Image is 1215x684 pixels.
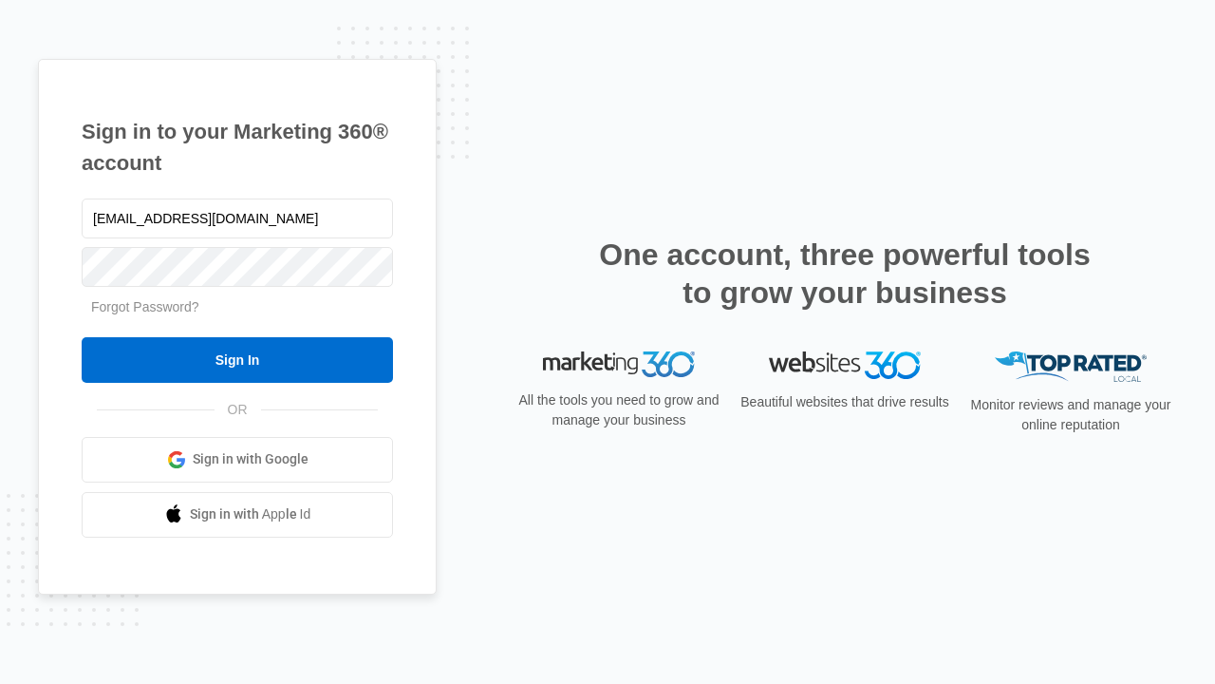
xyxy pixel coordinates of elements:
[769,351,921,379] img: Websites 360
[543,351,695,378] img: Marketing 360
[82,492,393,538] a: Sign in with Apple Id
[193,449,308,469] span: Sign in with Google
[513,390,725,430] p: All the tools you need to grow and manage your business
[593,236,1096,312] h2: One account, three powerful tools to grow your business
[964,395,1177,435] p: Monitor reviews and manage your online reputation
[82,199,393,238] input: Email
[190,504,311,524] span: Sign in with Apple Id
[82,437,393,483] a: Sign in with Google
[215,400,261,420] span: OR
[82,337,393,383] input: Sign In
[995,351,1147,383] img: Top Rated Local
[738,392,951,412] p: Beautiful websites that drive results
[91,299,199,314] a: Forgot Password?
[82,116,393,179] h1: Sign in to your Marketing 360® account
